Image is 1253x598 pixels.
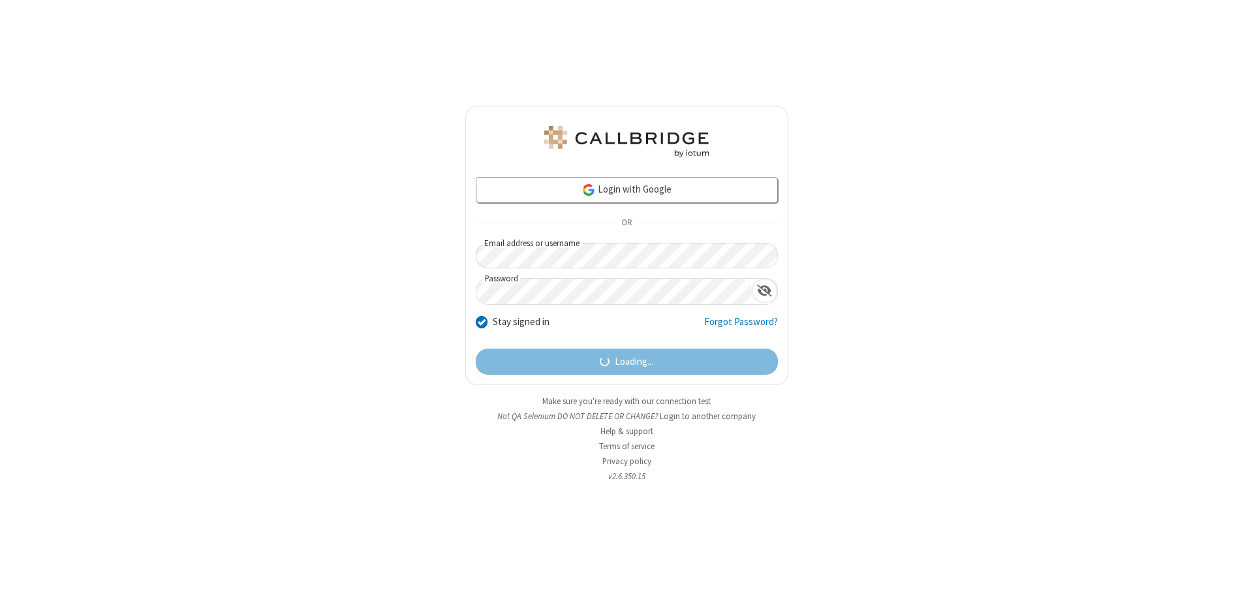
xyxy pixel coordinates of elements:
span: OR [616,214,637,232]
a: Help & support [600,426,653,437]
img: QA Selenium DO NOT DELETE OR CHANGE [542,126,711,157]
a: Forgot Password? [704,315,778,339]
button: Login to another company [660,410,756,422]
div: Show password [752,279,777,303]
a: Terms of service [599,441,655,452]
button: Loading... [476,349,778,375]
input: Password [476,279,752,304]
span: Loading... [615,354,653,370]
img: google-icon.png [581,183,596,197]
a: Make sure you're ready with our connection test [542,396,711,407]
li: Not QA Selenium DO NOT DELETE OR CHANGE? [465,410,788,422]
a: Privacy policy [602,456,651,467]
label: Stay signed in [493,315,549,330]
li: v2.6.350.15 [465,470,788,482]
input: Email address or username [476,243,778,268]
a: Login with Google [476,177,778,203]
